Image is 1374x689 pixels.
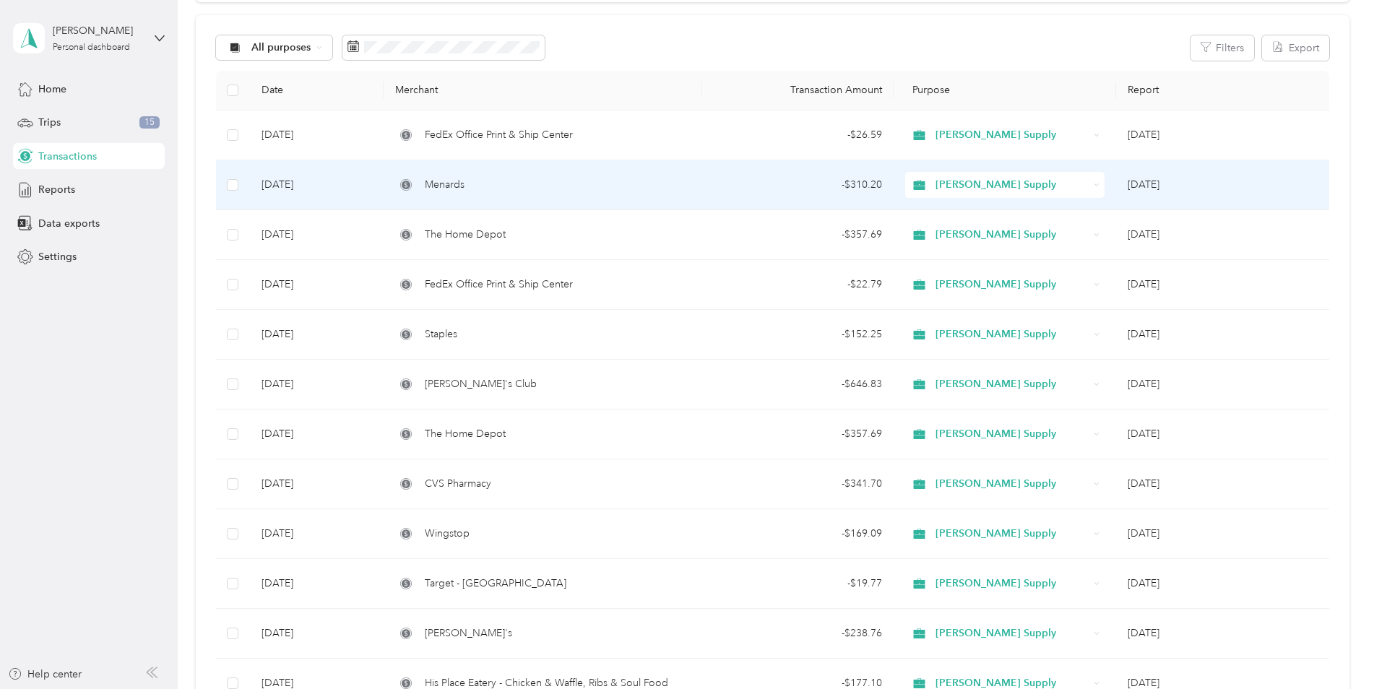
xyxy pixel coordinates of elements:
[425,227,506,243] span: The Home Depot
[714,277,882,292] div: - $22.79
[714,127,882,143] div: - $26.59
[1191,35,1254,61] button: Filters
[714,526,882,542] div: - $169.09
[384,71,702,110] th: Merchant
[936,177,1089,193] span: [PERSON_NAME] Supply
[425,127,573,143] span: FedEx Office Print & Ship Center
[1116,210,1328,260] td: Sep 2025
[1116,260,1328,310] td: Sep 2025
[38,82,66,97] span: Home
[714,625,882,641] div: - $238.76
[250,509,384,559] td: [DATE]
[250,409,384,459] td: [DATE]
[38,249,77,264] span: Settings
[714,576,882,591] div: - $19.77
[250,459,384,509] td: [DATE]
[714,376,882,392] div: - $646.83
[425,476,491,492] span: CVS Pharmacy
[38,115,61,130] span: Trips
[905,84,951,96] span: Purpose
[1116,559,1328,609] td: Sep 2025
[425,426,506,442] span: The Home Depot
[936,576,1089,591] span: [PERSON_NAME] Supply
[1293,608,1374,689] iframe: Everlance-gr Chat Button Frame
[936,326,1089,342] span: [PERSON_NAME] Supply
[1116,509,1328,559] td: Sep 2025
[936,526,1089,542] span: [PERSON_NAME] Supply
[1116,360,1328,409] td: Sep 2025
[1116,71,1328,110] th: Report
[250,260,384,310] td: [DATE]
[425,326,457,342] span: Staples
[1116,310,1328,360] td: Sep 2025
[936,127,1089,143] span: [PERSON_NAME] Supply
[936,476,1089,492] span: [PERSON_NAME] Supply
[38,182,75,197] span: Reports
[250,559,384,609] td: [DATE]
[38,149,97,164] span: Transactions
[1116,459,1328,509] td: Sep 2025
[1116,609,1328,659] td: Aug 2025
[1116,110,1328,160] td: Sep 2025
[251,43,311,53] span: All purposes
[714,177,882,193] div: - $310.20
[936,277,1089,292] span: [PERSON_NAME] Supply
[38,216,100,231] span: Data exports
[425,376,537,392] span: [PERSON_NAME]'s Club
[702,71,894,110] th: Transaction Amount
[425,526,470,542] span: Wingstop
[1116,409,1328,459] td: Sep 2025
[250,160,384,210] td: [DATE]
[936,376,1089,392] span: [PERSON_NAME] Supply
[425,625,512,641] span: [PERSON_NAME]'s
[250,210,384,260] td: [DATE]
[250,71,384,110] th: Date
[1262,35,1329,61] button: Export
[8,667,82,682] button: Help center
[714,476,882,492] div: - $341.70
[250,360,384,409] td: [DATE]
[425,576,566,591] span: Target - [GEOGRAPHIC_DATA]
[250,609,384,659] td: [DATE]
[936,625,1089,641] span: [PERSON_NAME] Supply
[1116,160,1328,210] td: Sep 2025
[714,326,882,342] div: - $152.25
[53,23,143,38] div: [PERSON_NAME]
[250,310,384,360] td: [DATE]
[139,116,160,129] span: 15
[714,227,882,243] div: - $357.69
[936,426,1089,442] span: [PERSON_NAME] Supply
[250,110,384,160] td: [DATE]
[53,43,130,52] div: Personal dashboard
[714,426,882,442] div: - $357.69
[936,227,1089,243] span: [PERSON_NAME] Supply
[425,277,573,292] span: FedEx Office Print & Ship Center
[425,177,465,193] span: Menards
